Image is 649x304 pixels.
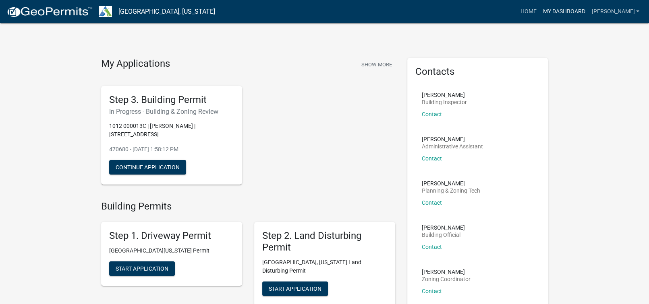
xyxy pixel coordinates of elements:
p: [PERSON_NAME] [422,269,471,275]
p: [GEOGRAPHIC_DATA][US_STATE] Permit [109,246,234,255]
p: [PERSON_NAME] [422,92,467,98]
p: 1012 000013C | [PERSON_NAME] | [STREET_ADDRESS] [109,122,234,139]
a: My Dashboard [539,4,588,19]
p: Planning & Zoning Tech [422,188,480,193]
img: Troup County, Georgia [99,6,112,17]
a: Contact [422,244,442,250]
a: Contact [422,288,442,294]
p: Zoning Coordinator [422,276,471,282]
a: Home [517,4,539,19]
span: Start Application [116,265,168,272]
p: Building Inspector [422,99,467,105]
h5: Contacts [415,66,540,78]
button: Continue Application [109,160,186,175]
a: Contact [422,199,442,206]
h5: Step 1. Driveway Permit [109,230,234,242]
a: [GEOGRAPHIC_DATA], [US_STATE] [118,5,215,18]
h5: Step 3. Building Permit [109,94,234,106]
p: Building Official [422,232,465,238]
button: Start Application [109,261,175,276]
p: 470680 - [DATE] 1:58:12 PM [109,145,234,154]
button: Start Application [262,281,328,296]
p: Administrative Assistant [422,144,483,149]
a: Contact [422,155,442,162]
h4: Building Permits [101,201,395,212]
a: [PERSON_NAME] [588,4,643,19]
h5: Step 2. Land Disturbing Permit [262,230,387,253]
a: Contact [422,111,442,117]
p: [PERSON_NAME] [422,136,483,142]
button: Show More [358,58,395,71]
p: [PERSON_NAME] [422,225,465,230]
span: Start Application [269,285,321,292]
p: [GEOGRAPHIC_DATA], [US_STATE] Land Disturbing Permit [262,258,387,275]
h6: In Progress - Building & Zoning Review [109,108,234,115]
p: [PERSON_NAME] [422,181,480,186]
h4: My Applications [101,58,170,70]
